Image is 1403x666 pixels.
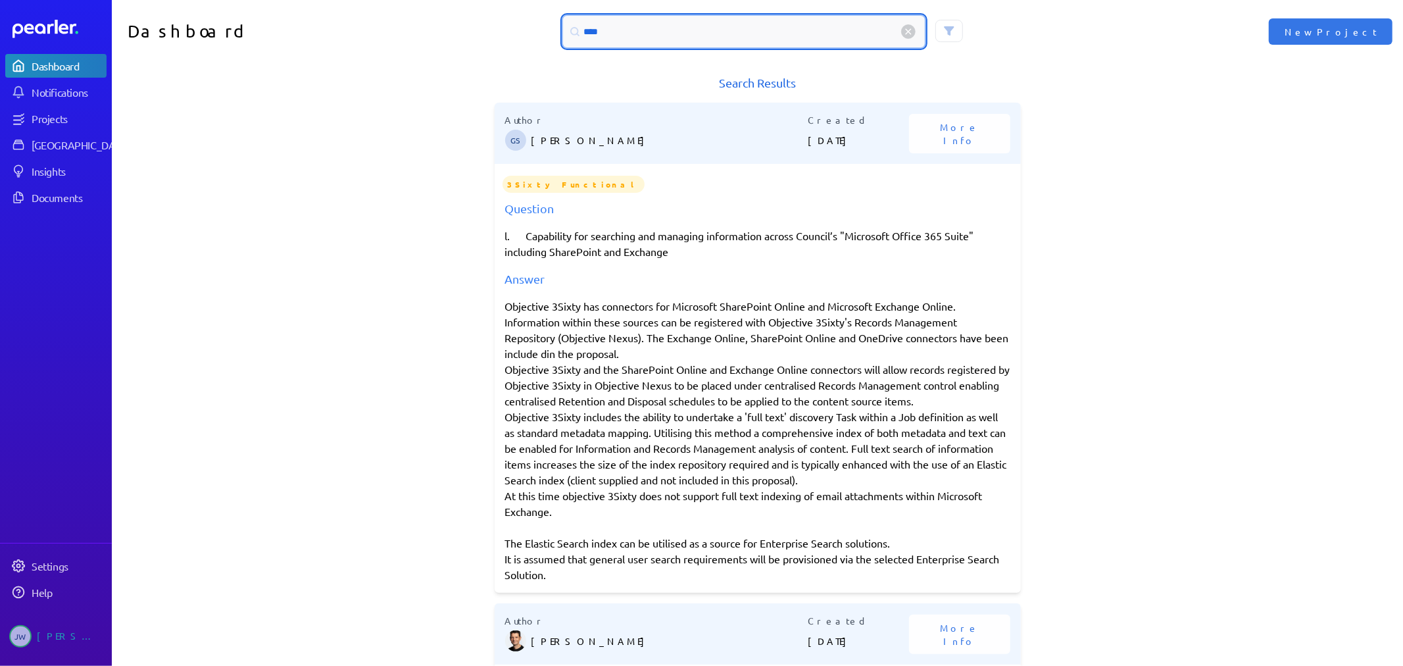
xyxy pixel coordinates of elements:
p: Created [808,113,909,127]
span: 3Sixty Functional [503,176,645,193]
a: Dashboard [12,20,107,38]
button: More Info [909,615,1010,654]
span: More Info [925,120,995,147]
p: Author [505,614,808,628]
button: New Project [1269,18,1392,45]
div: Answer [505,270,1010,288]
p: [PERSON_NAME] [531,127,808,153]
div: Notifications [32,86,105,99]
p: [DATE] [808,127,909,153]
div: Projects [32,112,105,125]
p: Created [808,614,909,628]
div: [PERSON_NAME] [37,625,103,648]
img: James Layton [505,630,526,652]
div: Settings [32,559,105,573]
a: [GEOGRAPHIC_DATA] [5,133,107,157]
a: Notifications [5,80,107,104]
p: l. Capability for searching and managing information across Council’s "Microsoft Office 365 Suite... [505,228,1010,259]
a: Documents [5,186,107,209]
span: New Project [1285,25,1377,38]
h1: Search Results [495,74,1021,92]
a: Dashboard [5,54,107,78]
a: Help [5,580,107,604]
div: Question [505,199,1010,217]
p: Author [505,113,808,127]
button: More Info [909,114,1010,153]
span: Gary Somerville [505,130,526,151]
a: Settings [5,554,107,578]
p: [PERSON_NAME] [531,628,808,654]
p: [DATE] [808,628,909,654]
div: Objective 3Sixty has connectors for Microsoft SharePoint Online and Microsoft Exchange Online. In... [505,298,1010,582]
span: Jeremy Williams [9,625,32,648]
a: JW[PERSON_NAME] [5,620,107,653]
div: Documents [32,191,105,204]
h1: Dashboard [128,16,435,47]
a: Insights [5,159,107,183]
div: Help [32,586,105,599]
a: Projects [5,107,107,130]
span: More Info [925,621,995,648]
div: Dashboard [32,59,105,72]
div: [GEOGRAPHIC_DATA] [32,138,130,151]
div: Insights [32,165,105,178]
